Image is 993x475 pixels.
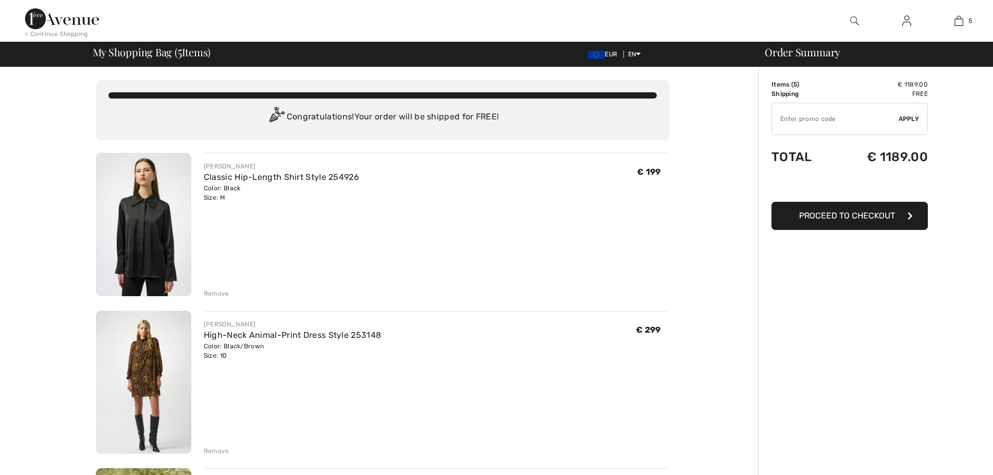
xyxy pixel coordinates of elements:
img: High-Neck Animal-Print Dress Style 253148 [96,311,191,454]
a: Sign In [894,15,920,28]
iframe: PayPal [771,175,928,198]
img: Congratulation2.svg [266,107,287,128]
td: Shipping [771,89,834,99]
a: High-Neck Animal-Print Dress Style 253148 [204,330,381,340]
a: 5 [933,15,984,27]
div: Congratulations! Your order will be shipped for FREE! [108,107,657,128]
div: Color: Black/Brown Size: 10 [204,342,381,360]
td: € 1189.00 [834,139,928,175]
span: € 299 [636,325,661,335]
span: EN [628,51,641,58]
img: Classic Hip-Length Shirt Style 254926 [96,153,191,296]
span: Proceed to Checkout [799,211,895,221]
span: My Shopping Bag ( Items) [93,47,211,57]
img: My Bag [954,15,963,27]
div: Remove [204,289,229,298]
button: Proceed to Checkout [771,202,928,230]
span: 5 [969,16,972,26]
img: search the website [850,15,859,27]
td: € 1189.00 [834,80,928,89]
td: Items ( ) [771,80,834,89]
td: Total [771,139,834,175]
div: Color: Black Size: M [204,184,359,202]
img: 1ère Avenue [25,8,99,29]
span: 5 [178,44,182,58]
div: Order Summary [752,47,987,57]
a: Classic Hip-Length Shirt Style 254926 [204,172,359,182]
img: My Info [902,15,911,27]
img: Euro [588,51,605,59]
div: < Continue Shopping [25,29,88,39]
div: [PERSON_NAME] [204,320,381,329]
div: Remove [204,446,229,456]
input: Promo code [772,103,899,135]
span: 5 [793,81,797,88]
div: [PERSON_NAME] [204,162,359,171]
span: EUR [588,51,621,58]
span: € 199 [637,167,661,177]
td: Free [834,89,928,99]
span: Apply [899,114,920,124]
